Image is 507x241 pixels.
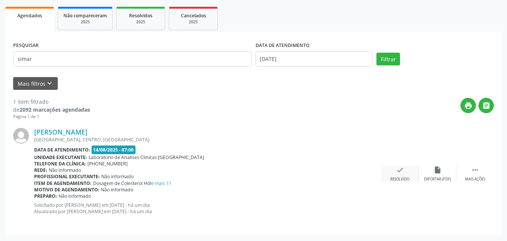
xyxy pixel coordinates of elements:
b: Motivo de agendamento: [34,186,99,193]
b: Preparo: [34,193,57,199]
b: Profissional executante: [34,173,100,180]
input: Nome, CNS [13,52,252,67]
button: Mais filtroskeyboard_arrow_down [13,77,58,90]
div: 2025 [122,19,159,25]
span: 14/08/2025 - 07:00 [92,146,136,154]
i: keyboard_arrow_down [45,79,54,88]
i: print [464,102,472,110]
strong: 2092 marcações agendadas [20,106,90,113]
button: print [460,98,476,113]
b: Telefone da clínica: [34,161,86,167]
a: [PERSON_NAME] [34,128,87,136]
i:  [482,102,490,110]
img: img [13,128,29,144]
div: Página 1 de 1 [13,114,90,120]
label: DATA DE ATENDIMENTO [256,40,310,52]
div: [GEOGRAPHIC_DATA], CENTRO, [GEOGRAPHIC_DATA] [34,136,381,143]
div: Exportar (PDF) [424,177,451,182]
span: Não compareceram [63,12,107,19]
p: Solicitado por [PERSON_NAME] em [DATE] - há um dia Atualizado por [PERSON_NAME] em [DATE] - há um... [34,202,381,215]
b: Data de atendimento: [34,147,90,153]
span: Não informado [101,186,133,193]
span: Resolvidos [129,12,152,19]
span: Dosagem de Colesterol Hdl [93,180,172,186]
span: Não informado [59,193,91,199]
span: Laboratorio de Analises Clinicas [GEOGRAPHIC_DATA] [89,154,204,161]
span: [PHONE_NUMBER] [87,161,128,167]
span: Não informado [101,173,134,180]
div: 2025 [175,19,212,25]
b: Rede: [34,167,47,173]
b: Item de agendamento: [34,180,92,186]
i: check [396,166,404,174]
i: insert_drive_file [433,166,442,174]
div: de [13,106,90,114]
input: Selecione um intervalo [256,52,373,67]
label: PESQUISAR [13,40,39,52]
button: Filtrar [376,53,400,65]
button:  [478,98,494,113]
b: Unidade executante: [34,154,87,161]
div: 2025 [63,19,107,25]
span: Cancelados [181,12,206,19]
div: 1 item filtrado [13,98,90,106]
span: Não informado [49,167,81,173]
a: e mais 11 [151,180,172,186]
i:  [471,166,479,174]
div: Resolvido [390,177,409,182]
div: Mais ações [465,177,485,182]
span: Agendados [17,12,42,19]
